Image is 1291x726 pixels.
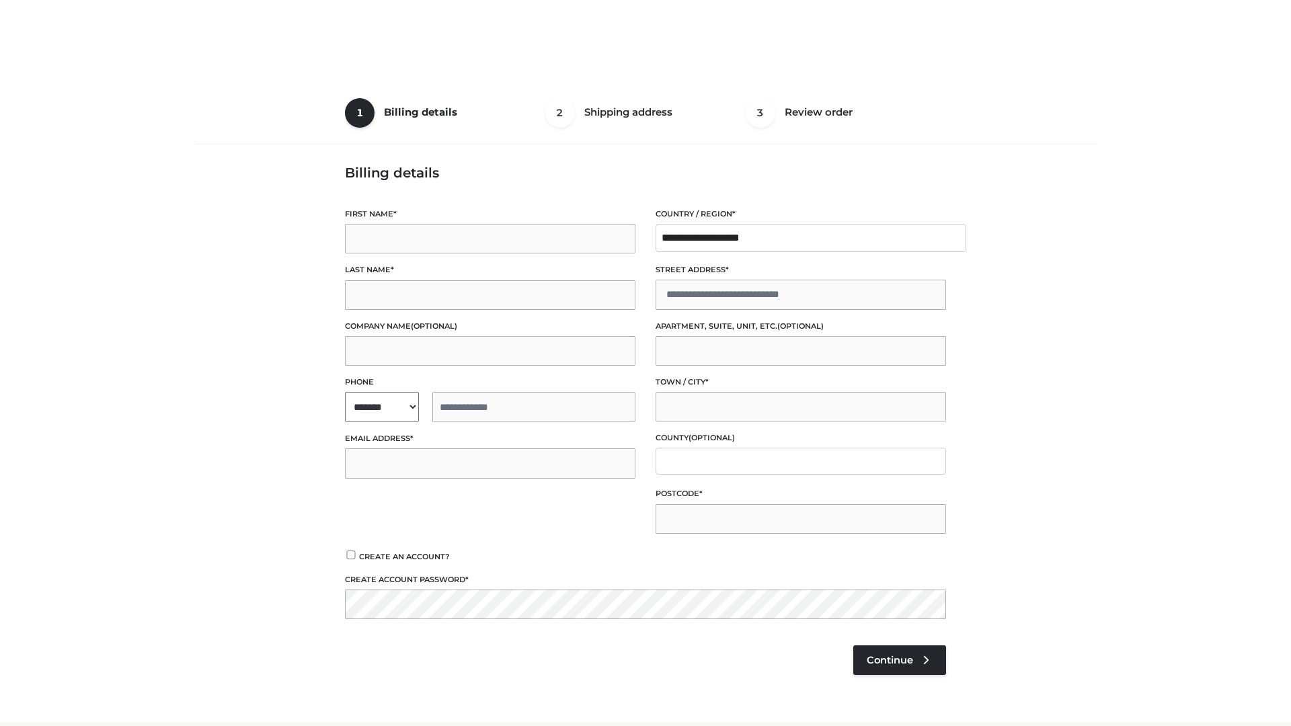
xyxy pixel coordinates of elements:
span: 1 [345,98,375,128]
label: Create account password [345,573,946,586]
label: Email address [345,432,635,445]
label: County [656,432,946,444]
label: Last name [345,264,635,276]
span: Billing details [384,106,457,118]
span: Review order [785,106,853,118]
span: (optional) [777,321,824,331]
label: First name [345,208,635,220]
input: Create an account? [345,551,357,559]
span: (optional) [411,321,457,331]
label: Company name [345,320,635,333]
span: 2 [545,98,575,128]
label: Postcode [656,487,946,500]
a: Continue [853,645,946,675]
label: Phone [345,376,635,389]
span: Continue [867,654,913,666]
span: (optional) [689,433,735,442]
label: Country / Region [656,208,946,220]
label: Apartment, suite, unit, etc. [656,320,946,333]
span: 3 [746,98,775,128]
label: Town / City [656,376,946,389]
label: Street address [656,264,946,276]
span: Create an account? [359,552,450,561]
h3: Billing details [345,165,946,181]
span: Shipping address [584,106,672,118]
